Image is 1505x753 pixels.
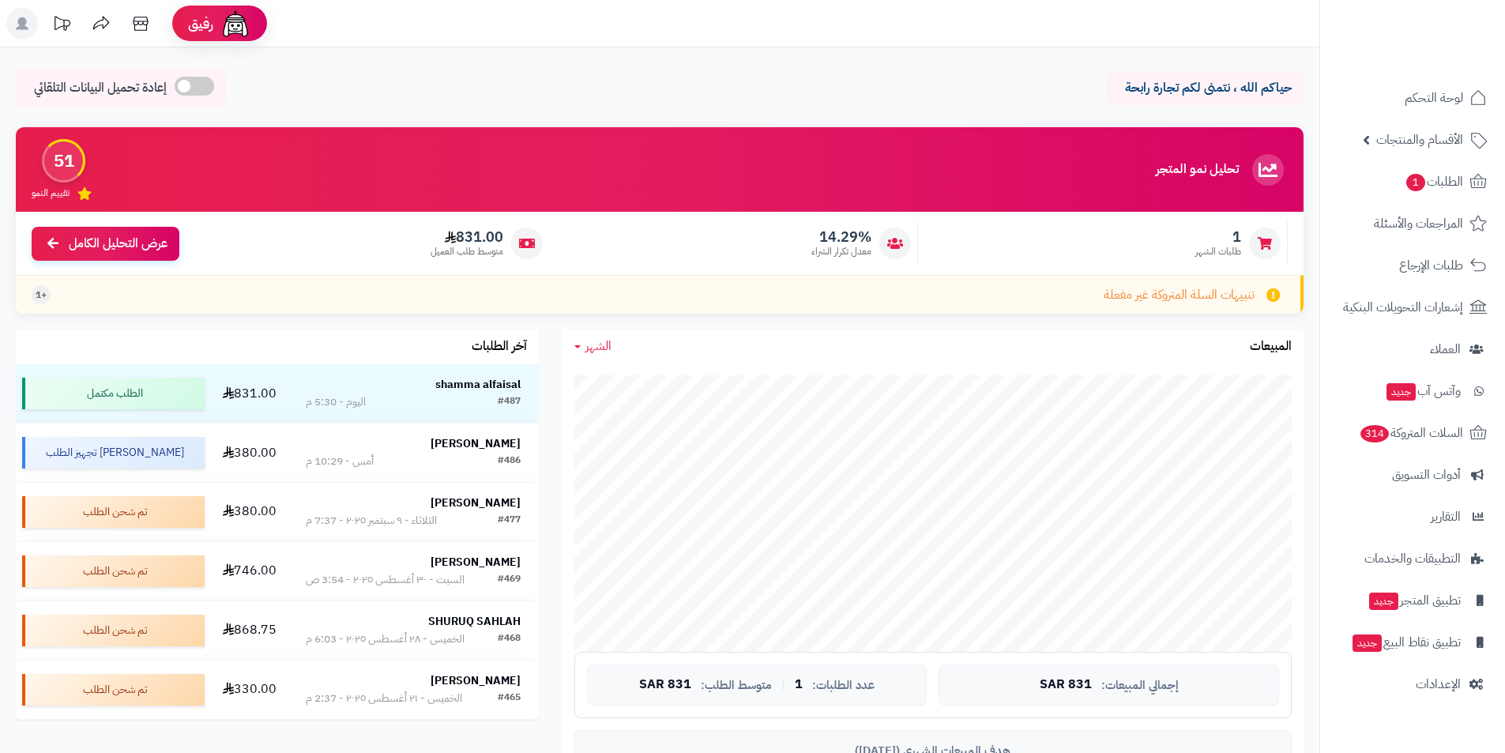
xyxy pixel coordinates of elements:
a: الشهر [574,337,611,356]
span: تطبيق نقاط البيع [1351,631,1461,653]
span: تطبيق المتجر [1368,589,1461,612]
span: جديد [1369,593,1398,610]
a: الإعدادات [1330,665,1496,703]
td: 746.00 [211,542,288,601]
span: التقارير [1431,506,1461,528]
div: أمس - 10:29 م [306,454,374,469]
strong: [PERSON_NAME] [431,672,521,689]
span: 831 SAR [1040,678,1092,692]
div: #465 [498,691,521,706]
div: الطلب مكتمل [22,378,205,409]
span: إشعارات التحويلات البنكية [1343,296,1463,318]
a: التطبيقات والخدمات [1330,540,1496,578]
a: تطبيق نقاط البيعجديد [1330,623,1496,661]
strong: SHURUQ SAHLAH [428,613,521,630]
strong: [PERSON_NAME] [431,554,521,570]
div: #487 [498,394,521,410]
td: 380.00 [211,424,288,482]
div: #469 [498,572,521,588]
td: 868.75 [211,601,288,660]
div: الخميس - ٢٨ أغسطس ٢٠٢٥ - 6:03 م [306,631,465,647]
div: تم شحن الطلب [22,496,205,528]
strong: shamma alfaisal [435,376,521,393]
a: إشعارات التحويلات البنكية [1330,288,1496,326]
span: الأقسام والمنتجات [1376,129,1463,151]
span: طلبات الإرجاع [1399,254,1463,277]
a: المراجعات والأسئلة [1330,205,1496,243]
span: متوسط طلب العميل [431,245,503,258]
img: logo-2.png [1398,13,1490,47]
span: الطلبات [1405,171,1463,193]
div: تم شحن الطلب [22,615,205,646]
div: #468 [498,631,521,647]
span: عدد الطلبات: [812,679,875,692]
span: المراجعات والأسئلة [1374,213,1463,235]
span: الإعدادات [1416,673,1461,695]
span: لوحة التحكم [1405,87,1463,109]
div: اليوم - 5:30 م [306,394,366,410]
span: جديد [1353,634,1382,652]
a: تحديثات المنصة [42,8,81,43]
h3: المبيعات [1250,340,1292,354]
span: متوسط الطلب: [701,679,772,692]
h3: تحليل نمو المتجر [1156,163,1239,177]
span: 831.00 [431,228,503,246]
span: جديد [1386,383,1416,401]
a: التقارير [1330,498,1496,536]
a: وآتس آبجديد [1330,372,1496,410]
div: السبت - ٣٠ أغسطس ٢٠٢٥ - 3:54 ص [306,572,465,588]
span: وآتس آب [1385,380,1461,402]
span: أدوات التسويق [1392,464,1461,486]
span: رفيق [188,14,213,33]
span: 1 [1195,228,1241,246]
a: العملاء [1330,330,1496,368]
span: إجمالي المبيعات: [1101,679,1179,692]
a: أدوات التسويق [1330,456,1496,494]
span: تقييم النمو [32,186,70,200]
span: طلبات الشهر [1195,245,1241,258]
div: الثلاثاء - ٩ سبتمبر ٢٠٢٥ - 7:37 م [306,513,437,529]
span: معدل تكرار الشراء [811,245,871,258]
a: تطبيق المتجرجديد [1330,582,1496,619]
td: 380.00 [211,483,288,541]
span: 14.29% [811,228,871,246]
span: التطبيقات والخدمات [1364,548,1461,570]
a: الطلبات1 [1330,163,1496,201]
a: السلات المتروكة314 [1330,414,1496,452]
span: العملاء [1430,338,1461,360]
span: السلات المتروكة [1359,422,1463,444]
a: عرض التحليل الكامل [32,227,179,261]
div: [PERSON_NAME] تجهيز الطلب [22,437,205,469]
a: طلبات الإرجاع [1330,247,1496,284]
span: الشهر [585,337,611,356]
div: #477 [498,513,521,529]
td: 330.00 [211,661,288,719]
a: لوحة التحكم [1330,79,1496,117]
img: ai-face.png [220,8,251,40]
span: | [781,679,785,691]
div: الخميس - ٢١ أغسطس ٢٠٢٥ - 2:37 م [306,691,462,706]
span: 314 [1359,424,1390,443]
div: تم شحن الطلب [22,555,205,587]
span: عرض التحليل الكامل [69,235,167,253]
strong: [PERSON_NAME] [431,495,521,511]
div: تم شحن الطلب [22,674,205,706]
td: 831.00 [211,364,288,423]
span: تنبيهات السلة المتروكة غير مفعلة [1104,286,1255,304]
span: 831 SAR [639,678,691,692]
span: 1 [795,678,803,692]
span: إعادة تحميل البيانات التلقائي [34,79,167,97]
h3: آخر الطلبات [472,340,527,354]
strong: [PERSON_NAME] [431,435,521,452]
p: حياكم الله ، نتمنى لكم تجارة رابحة [1118,79,1292,97]
div: #486 [498,454,521,469]
span: 1 [1405,173,1426,192]
span: +1 [36,288,47,302]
